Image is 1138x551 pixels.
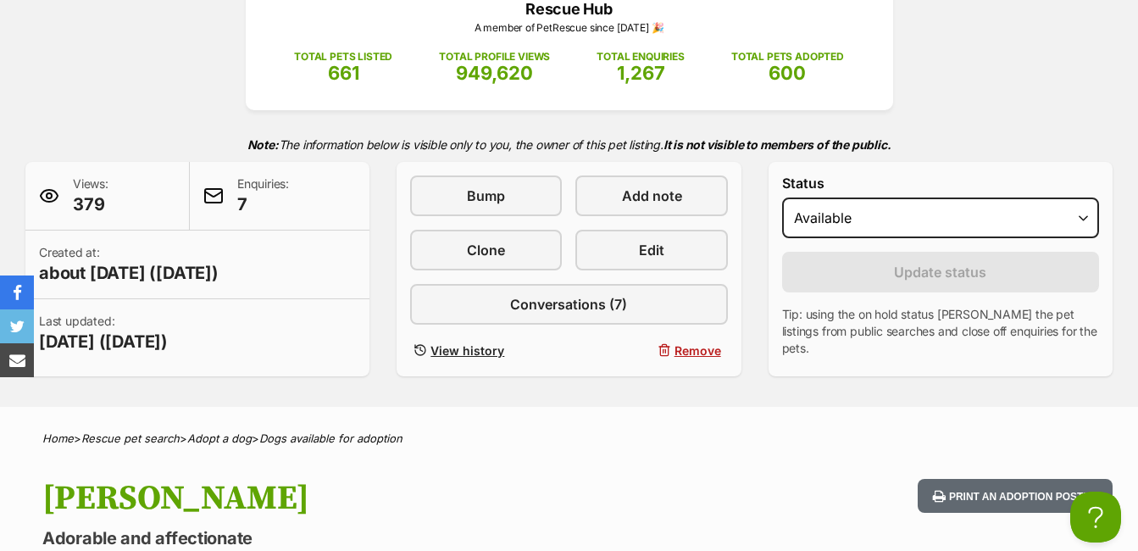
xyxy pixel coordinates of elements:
p: TOTAL PROFILE VIEWS [439,49,550,64]
span: about [DATE] ([DATE]) [39,261,219,285]
a: View history [410,338,562,363]
a: Bump [410,175,562,216]
p: Last updated: [39,313,168,353]
a: Adopt a dog [187,431,252,445]
p: TOTAL ENQUIRIES [597,49,684,64]
label: Status [782,175,1099,191]
button: Update status [782,252,1099,292]
span: Edit [639,240,664,260]
span: Update status [894,262,986,282]
p: TOTAL PETS LISTED [294,49,392,64]
span: Bump [467,186,505,206]
p: Adorable and affectionate [42,526,695,550]
span: 600 [769,62,806,84]
iframe: Help Scout Beacon - Open [1070,492,1121,543]
span: Add note [622,186,682,206]
span: 379 [73,192,108,216]
a: Conversations (7) [410,284,727,325]
button: Print an adoption poster [918,479,1113,514]
a: Add note [575,175,727,216]
a: Clone [410,230,562,270]
p: A member of PetRescue since [DATE] 🎉 [271,20,868,36]
span: Clone [467,240,505,260]
button: Remove [575,338,727,363]
span: 7 [237,192,289,216]
span: Remove [674,342,721,359]
p: Created at: [39,244,219,285]
span: [DATE] ([DATE]) [39,330,168,353]
strong: It is not visible to members of the public. [663,137,891,152]
h1: [PERSON_NAME] [42,479,695,518]
span: 949,620 [456,62,533,84]
span: 1,267 [617,62,665,84]
a: Rescue pet search [81,431,180,445]
span: 661 [328,62,359,84]
a: Dogs available for adoption [259,431,402,445]
p: Enquiries: [237,175,289,216]
a: Home [42,431,74,445]
p: The information below is visible only to you, the owner of this pet listing. [25,127,1113,162]
p: Views: [73,175,108,216]
span: View history [430,342,504,359]
strong: Note: [247,137,279,152]
a: Edit [575,230,727,270]
span: Conversations (7) [510,294,627,314]
p: Tip: using the on hold status [PERSON_NAME] the pet listings from public searches and close off e... [782,306,1099,357]
p: TOTAL PETS ADOPTED [731,49,844,64]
